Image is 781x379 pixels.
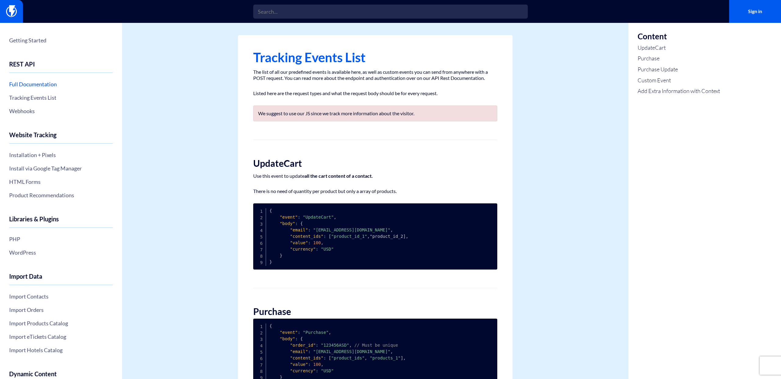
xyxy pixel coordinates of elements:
span: { [269,208,272,213]
p: The list of all our predefined events is available here, as well as custom events you can send fr... [253,69,497,81]
a: Purchase [638,55,720,63]
span: "123456ASD" [321,343,349,348]
h4: Libraries & Plugins [9,216,113,228]
span: "content_ids" [290,234,324,239]
span: "products_1" [370,356,401,360]
span: "[EMAIL_ADDRESS][DOMAIN_NAME]" [313,227,390,232]
a: WordPress [9,247,113,258]
a: Tracking Events List [9,92,113,103]
span: "USD" [321,247,334,252]
h3: Content [638,32,720,41]
a: Import Hotels Catalog [9,345,113,355]
span: { [300,336,303,341]
h1: Tracking Events List [253,50,497,64]
span: } [269,259,272,264]
span: "currency" [290,247,316,252]
span: "email" [290,349,308,354]
span: , [321,362,323,367]
input: Search... [253,5,528,19]
span: "UpdateCart" [303,215,334,220]
span: , [403,356,406,360]
span: : [295,221,297,226]
p: There is no need of quantity per product but only a array of products. [253,188,497,194]
span: { [269,324,272,328]
a: Import Contacts [9,291,113,302]
a: Product Recommendations [9,190,113,200]
span: , [367,234,370,239]
span: "Purchase" [303,330,329,335]
span: "currency" [290,368,316,373]
span: "event" [280,215,298,220]
a: Import eTickets Catalog [9,331,113,342]
a: Add Extra Information with Context [638,87,720,95]
h4: Import Data [9,273,113,285]
span: : [308,349,311,354]
span: } [280,253,282,258]
p: Listed here are the request types and what the request body should be for every request. [253,90,497,96]
a: UpdateCart [638,44,720,52]
a: Import Products Catalog [9,318,113,328]
span: "body" [280,336,295,341]
span: "USD" [321,368,334,373]
h4: Website Tracking [9,131,113,144]
span: { [300,221,303,226]
span: , [390,349,393,354]
span: : [298,215,300,220]
span: "product_id_1" [331,234,367,239]
span: , [365,356,367,360]
span: , [321,240,323,245]
span: : [316,368,318,373]
h4: REST API [9,61,113,73]
a: Purchase Update [638,66,720,73]
a: Webhooks [9,106,113,116]
strong: all the cart content of a contact. [304,173,373,179]
a: Custom Event [638,77,720,84]
span: : [316,343,318,348]
span: "value" [290,240,308,245]
p: We suggest to use our JS since we track more information about the visitor. [258,110,492,116]
code: "product_id_2 [269,208,408,264]
h2: UpdateCart [253,158,497,168]
span: : [308,362,311,367]
span: , [406,234,408,239]
span: "body" [280,221,295,226]
span: "order_id" [290,343,316,348]
span: : [316,247,318,252]
span: 100 [313,240,321,245]
span: "event" [280,330,298,335]
span: : [308,227,311,232]
a: HTML Forms [9,177,113,187]
span: , [329,330,331,335]
span: : [308,240,311,245]
a: Import Orders [9,305,113,315]
span: 100 [313,362,321,367]
span: "content_ids" [290,356,324,360]
a: Installation + Pixels [9,150,113,160]
span: "[EMAIL_ADDRESS][DOMAIN_NAME]" [313,349,390,354]
a: Full Documentation [9,79,113,89]
span: ] [401,356,403,360]
span: : [323,234,326,239]
span: "product_ids" [331,356,365,360]
span: , [390,227,393,232]
span: // Must be unique [354,343,398,348]
span: "value" [290,362,308,367]
span: , [349,343,352,348]
h2: Purchase [253,306,497,316]
a: PHP [9,234,113,244]
span: , [334,215,336,220]
span: "email" [290,227,308,232]
span: : [323,356,326,360]
span: ] [403,234,406,239]
a: Getting Started [9,35,113,45]
a: Install via Google Tag Manager [9,163,113,173]
span: : [298,330,300,335]
p: Use this event to update [253,173,497,179]
span: [ [329,356,331,360]
span: [ [329,234,331,239]
span: : [295,336,297,341]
